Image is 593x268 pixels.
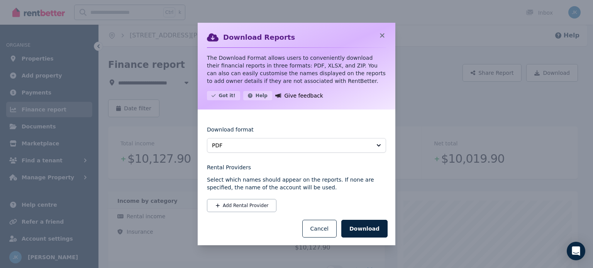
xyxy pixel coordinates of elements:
legend: Rental Providers [207,163,386,171]
button: Help [243,91,272,100]
button: Download [341,220,388,238]
button: PDF [207,138,386,153]
button: Got it! [207,91,240,100]
h2: Download Reports [223,32,295,43]
p: Select which names should appear on the reports. If none are specified, the name of the account w... [207,176,386,191]
div: Open Intercom Messenger [567,242,585,260]
span: PDF [212,142,370,149]
p: The Download Format allows users to conveniently download their financial reports in three format... [207,54,386,85]
a: Give feedback [275,91,323,100]
button: Cancel [302,220,337,238]
button: Add Rental Provider [207,199,276,212]
label: Download format [207,126,254,138]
